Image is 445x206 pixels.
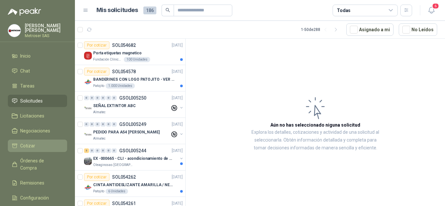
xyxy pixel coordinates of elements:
div: 1 - 50 de 288 [301,24,341,35]
p: PEDIDO PARA A54 [PERSON_NAME] [93,129,160,135]
p: Explora los detalles, cotizaciones y actividad de una solicitud al seleccionarla. Obtén informaci... [251,129,380,152]
a: Negociaciones [8,125,67,137]
img: Company Logo [84,78,92,86]
a: Tareas [8,80,67,92]
p: Patojito [93,189,104,194]
p: SOL054578 [112,69,136,74]
div: 0 [95,122,100,127]
div: Por cotizar [84,68,109,76]
span: Remisiones [20,179,44,186]
div: 0 [101,96,106,100]
div: 1.000 Unidades [106,83,135,89]
div: 0 [90,122,94,127]
span: 186 [143,7,156,14]
a: Órdenes de Compra [8,155,67,174]
span: 6 [432,3,439,9]
div: 0 [95,96,100,100]
span: Licitaciones [20,112,44,119]
div: 0 [112,122,117,127]
h3: Aún no has seleccionado niguna solicitud [270,121,360,129]
p: CINTA ANTIDESLIZANTE AMARILLA / NEGRA [93,182,174,188]
button: 6 [425,5,437,16]
span: Inicio [20,52,31,60]
p: SOL054261 [112,201,136,206]
div: 0 [106,148,111,153]
p: Almatec [93,136,106,141]
div: 0 [84,122,89,127]
p: [PERSON_NAME] [PERSON_NAME] [25,23,67,33]
h1: Mis solicitudes [96,6,138,15]
img: Company Logo [84,52,92,60]
div: Por cotizar [84,41,109,49]
p: SOL054682 [112,43,136,48]
span: Negociaciones [20,127,50,134]
div: 0 [84,96,89,100]
a: Por cotizarSOL054578[DATE] Company LogoBANDERINES CON LOGO PATOJITO - VER DOC ADJUNTOPatojito1.00... [75,65,185,91]
a: Remisiones [8,177,67,189]
a: 0 0 0 0 0 0 GSOL005249[DATE] Company LogoPEDIDO PARA A54 [PERSON_NAME]Almatec [84,120,184,141]
p: Almatec [93,110,106,115]
div: 0 [95,148,100,153]
p: Patojito [93,83,104,89]
p: [DATE] [172,121,183,128]
p: [DATE] [172,174,183,180]
a: Por cotizarSOL054682[DATE] Company LogoPorta etiquetas magneticoFundación Clínica Shaio100 Unidades [75,39,185,65]
img: Company Logo [84,131,92,139]
div: 0 [101,122,106,127]
a: Solicitudes [8,95,67,107]
button: No Leídos [399,23,437,36]
p: GSOL005244 [119,148,146,153]
span: Cotizar [20,142,35,149]
img: Company Logo [8,24,21,37]
img: Company Logo [84,157,92,165]
p: SEÑAL EXTINTOR ABC [93,103,136,109]
span: Tareas [20,82,35,89]
button: Asignado a mi [346,23,394,36]
div: 0 [90,96,94,100]
span: Chat [20,67,30,75]
span: search [165,8,170,12]
a: Chat [8,65,67,77]
div: 0 [90,148,94,153]
p: GSOL005249 [119,122,146,127]
a: Configuración [8,192,67,204]
img: Company Logo [84,184,92,191]
div: 0 [106,122,111,127]
div: 100 Unidades [124,57,150,62]
div: Por cotizar [84,173,109,181]
div: 0 [106,96,111,100]
img: Logo peakr [8,8,41,16]
a: Inicio [8,50,67,62]
a: Licitaciones [8,110,67,122]
p: BANDERINES CON LOGO PATOJITO - VER DOC ADJUNTO [93,76,174,83]
div: 0 [112,148,117,153]
div: Todas [337,7,351,14]
p: [DATE] [172,95,183,101]
span: Solicitudes [20,97,43,104]
p: GSOL005250 [119,96,146,100]
span: Configuración [20,194,49,201]
p: Porta etiquetas magnetico [93,50,142,56]
img: Company Logo [84,104,92,112]
p: Oleaginosas [GEOGRAPHIC_DATA][PERSON_NAME] [93,162,134,168]
a: Cotizar [8,140,67,152]
div: 3 [84,148,89,153]
a: Por cotizarSOL054262[DATE] Company LogoCINTA ANTIDESLIZANTE AMARILLA / NEGRAPatojito6 Unidades [75,171,185,197]
div: 0 [112,96,117,100]
span: Órdenes de Compra [20,157,61,172]
p: EX -000665 - CLI - acondicionamiento de caja para [93,156,174,162]
p: [DATE] [172,42,183,48]
p: [DATE] [172,69,183,75]
p: [DATE] [172,148,183,154]
div: 0 [101,148,106,153]
p: Fundación Clínica Shaio [93,57,122,62]
div: 6 Unidades [106,189,128,194]
a: 0 0 0 0 0 0 GSOL005250[DATE] Company LogoSEÑAL EXTINTOR ABCAlmatec [84,94,184,115]
p: Metroser SAS [25,34,67,38]
a: 3 0 0 0 0 0 GSOL005244[DATE] Company LogoEX -000665 - CLI - acondicionamiento de caja paraOleagin... [84,147,184,168]
p: SOL054262 [112,175,136,179]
